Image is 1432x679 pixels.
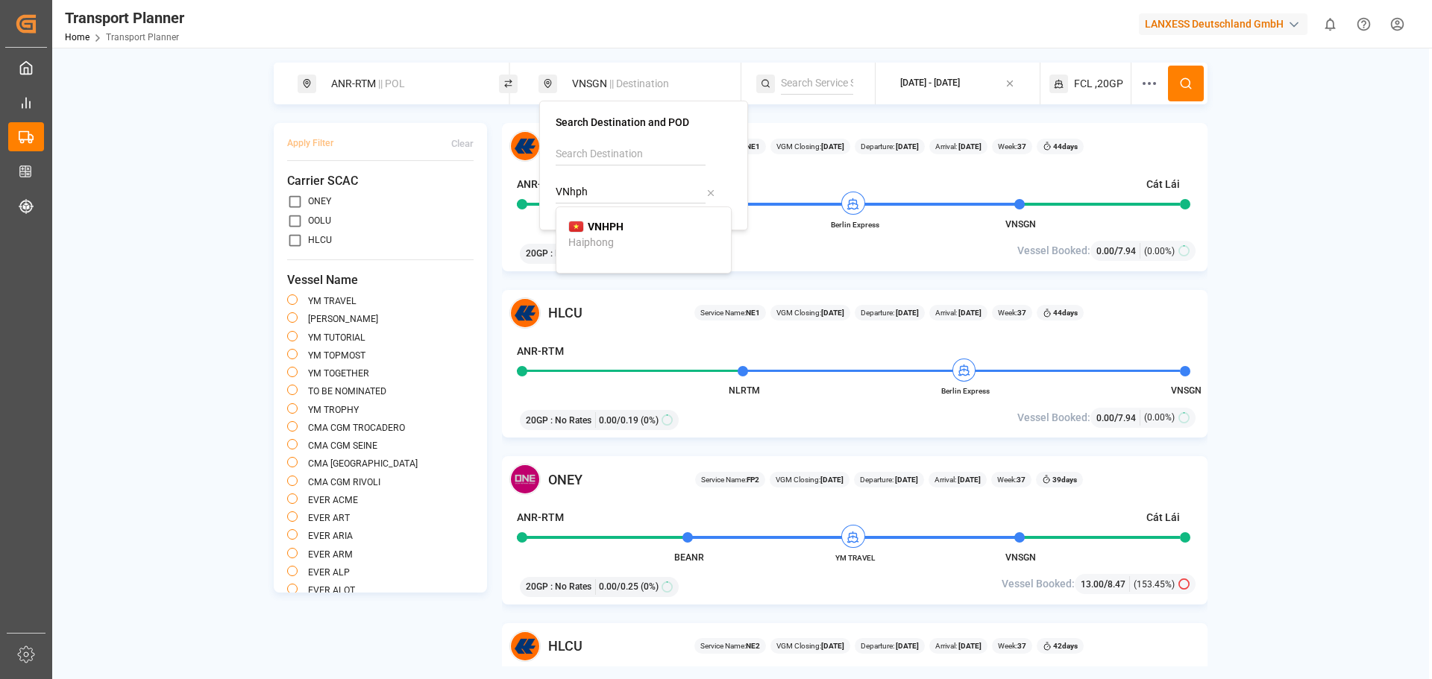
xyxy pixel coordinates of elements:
[746,142,760,151] b: NE1
[548,303,582,323] span: HLCU
[308,586,355,595] label: EVER ALOT
[1096,243,1140,259] div: /
[700,307,760,318] span: Service Name:
[308,387,386,396] label: TO BE NOMINATED
[957,309,982,317] b: [DATE]
[814,219,896,230] span: Berlin Express
[568,221,584,233] img: country
[517,510,564,525] h4: ANR-RTM
[308,197,331,206] label: ONEY
[861,307,919,318] span: Departure:
[894,476,918,484] b: [DATE]
[509,464,541,495] img: Carrier
[729,385,760,396] span: NLRTM
[781,72,853,95] input: Search Service String
[556,181,706,203] input: Search POD
[1053,309,1078,317] b: 44 days
[776,640,844,651] span: VGM Closing:
[517,344,564,359] h4: ANR-RTM
[700,640,760,651] span: Service Name:
[776,474,844,485] span: VGM Closing:
[1146,510,1180,525] h4: Cát Lái
[599,580,638,593] span: 0.00 / 0.25
[588,221,624,233] b: VNHPH
[308,297,357,306] label: YM TRAVEL
[1074,76,1093,92] span: FCL
[308,441,377,450] label: CMA CGM SEINE
[700,141,760,152] span: Service Name:
[1053,142,1078,151] b: 44 days
[287,271,474,289] span: Vessel Name
[550,580,591,593] span: : No Rates
[1139,13,1307,35] div: LANXESS Deutschland GmbH
[1017,309,1026,317] b: 37
[308,405,359,414] label: YM TROPHY
[957,642,982,650] b: [DATE]
[861,141,919,152] span: Departure:
[308,369,369,378] label: YM TOGETHER
[641,414,659,427] span: (0%)
[1146,177,1180,192] h4: Cát Lái
[820,476,844,484] b: [DATE]
[451,136,474,151] div: Clear
[526,414,548,427] span: 20GP
[1171,385,1202,396] span: VNSGN
[1081,579,1104,590] span: 13.00
[1017,142,1026,151] b: 37
[861,640,919,651] span: Departure:
[821,642,844,650] b: [DATE]
[556,143,706,165] input: Search Destination
[1139,10,1313,38] button: LANXESS Deutschland GmbH
[935,307,982,318] span: Arrival:
[548,470,582,490] span: ONEY
[776,307,844,318] span: VGM Closing:
[998,640,1026,651] span: Week:
[814,552,896,563] span: YM TRAVEL
[1096,413,1114,423] span: 0.00
[956,476,981,484] b: [DATE]
[308,315,378,323] label: [PERSON_NAME]
[1053,642,1078,650] b: 42 days
[860,474,918,485] span: Departure:
[1313,7,1347,41] button: show 0 new notifications
[998,307,1026,318] span: Week:
[1118,246,1136,256] span: 7.94
[308,568,350,577] label: EVER ALP
[609,78,669,89] span: || Destination
[1347,7,1381,41] button: Help Center
[308,514,350,522] label: EVER ART
[935,640,982,651] span: Arrival:
[308,550,353,559] label: EVER ARM
[900,77,960,90] div: [DATE] - [DATE]
[550,414,591,427] span: : No Rates
[1005,552,1036,563] span: VNSGN
[746,642,760,650] b: NE2
[1144,244,1175,258] span: (0.00%)
[935,474,981,485] span: Arrival:
[1108,579,1125,590] span: 8.47
[894,142,919,151] b: [DATE]
[1096,246,1114,256] span: 0.00
[821,309,844,317] b: [DATE]
[885,69,1031,98] button: [DATE] - [DATE]
[517,177,564,192] h4: ANR-RTM
[701,474,759,485] span: Service Name:
[308,236,332,244] label: HLCU
[1081,576,1130,592] div: /
[548,636,582,656] span: HLCU
[997,474,1026,485] span: Week:
[1017,410,1090,426] span: Vessel Booked:
[1134,578,1175,591] span: (153.45%)
[1144,411,1175,424] span: (0.00%)
[1096,410,1140,426] div: /
[1017,642,1026,650] b: 37
[924,385,1006,397] span: Berlin Express
[556,117,732,127] h4: Search Destination and POD
[568,235,614,250] div: Haiphong
[746,309,760,317] b: NE1
[776,141,844,152] span: VGM Closing:
[641,580,659,593] span: (0%)
[674,552,704,563] span: BEANR
[1095,76,1123,92] span: ,20GP
[599,414,638,427] span: 0.00 / 0.19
